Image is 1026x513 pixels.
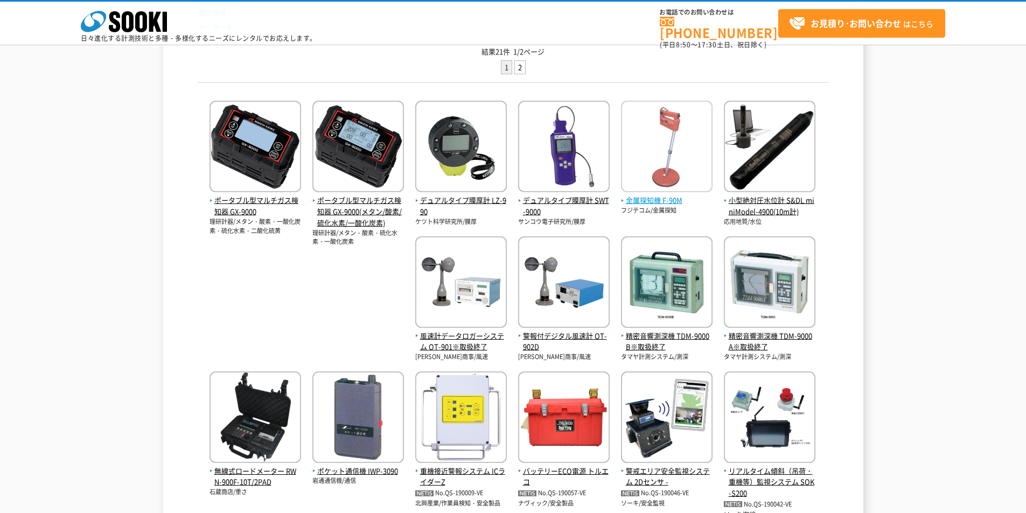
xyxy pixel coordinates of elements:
[210,466,301,488] span: 無線式ロードメーター RWN-900F-10T/2PAD
[415,217,507,227] p: ケツト科学研究所/膜厚
[312,466,404,477] span: ポケット通信機 IWP-3090
[518,466,610,488] span: バッテリーECO電源 トルエコ
[518,488,610,499] p: No.QS-190057-VE
[312,476,404,486] p: 岩通通信機/通信
[312,454,404,477] a: ポケット通信機 IWP-3090
[621,488,713,499] p: No.QS-190046-VE
[789,16,933,32] span: はこちら
[210,488,301,497] p: 石蔵商店/重さ
[415,101,507,195] img: LZ-990
[724,466,815,499] span: リアルタイム傾斜（吊荷・重機等）監視システム SOK-S200
[621,371,713,466] img: -
[621,101,713,195] img: F-90M
[415,353,507,362] p: [PERSON_NAME]商事/風速
[697,40,717,50] span: 17:30
[676,40,691,50] span: 8:50
[778,9,945,38] a: お見積り･お問い合わせはこちら
[518,236,610,331] img: OT-902D
[518,319,610,353] a: 警報付デジタル風速計 OT-902D
[415,488,507,499] p: No.QS-190009-VE
[210,184,301,217] a: ポータブル型マルチガス検知器 GX-9000
[518,454,610,488] a: バッテリーECO電源 トルエコ
[621,353,713,362] p: タマヤ計測システム/測深
[415,184,507,217] a: デュアルタイプ膜厚計 LZ-990
[518,353,610,362] p: [PERSON_NAME]商事/風速
[210,217,301,235] p: 理研計器/メタン・酸素・一酸化炭素・硫化水素・二酸化硫黄
[312,229,404,247] p: 理研計器/メタン・酸素・硫化水素・一酸化炭素
[724,353,815,362] p: タマヤ計測システム/測深
[312,184,404,229] a: ポータブル型マルチガス検知器 GX-9000(メタン/酸素/硫化水素/一酸化炭素)
[660,9,778,16] span: お電話でのお問い合わせは
[198,46,828,58] p: 結果21件 1/2ページ
[724,331,815,353] span: 精密音響測深機 TDM-9000A※取扱終了
[621,206,713,215] p: フジテコム/金属探知
[518,195,610,217] span: デュアルタイプ膜厚計 SWT-9000
[621,331,713,353] span: 精密音響測深機 TDM-9000B※取扱終了
[415,331,507,353] span: 風速計データロガーシステム OT-901※取扱終了
[621,454,713,488] a: 警戒エリア安全監視システム 2Dセンサ -
[621,319,713,353] a: 精密音響測深機 TDM-9000B※取扱終了
[518,101,610,195] img: SWT-9000
[501,60,512,75] li: 1
[210,454,301,488] a: 無線式ロードメーター RWN-900F-10T/2PAD
[415,195,507,217] span: デュアルタイプ膜厚計 LZ-990
[724,195,815,217] span: 小型絶対圧水位計 S&DL miniModel-4900(10m計)
[210,195,301,217] span: ポータブル型マルチガス検知器 GX-9000
[415,236,507,331] img: OT-901※取扱終了
[312,371,404,466] img: IWP-3090
[312,195,404,228] span: ポータブル型マルチガス検知器 GX-9000(メタン/酸素/硫化水素/一酸化炭素)
[518,499,610,508] p: ナヴィック/安全製品
[621,184,713,207] a: 金属探知機 F-90M
[415,499,507,508] p: 北興産業/作業員検知・安全製品
[415,454,507,488] a: 重機接近警報システム ICライダーZ
[312,101,404,195] img: GX-9000(メタン/酸素/硫化水素/一酸化炭素)
[210,101,301,195] img: GX-9000
[724,371,815,466] img: SOK-S200
[724,499,815,510] p: No.QS-190042-VE
[518,217,610,227] p: サンコウ電子研究所/膜厚
[621,236,713,331] img: TDM-9000B※取扱終了
[724,101,815,195] img: S&DL miniModel-4900(10m計)
[724,184,815,217] a: 小型絶対圧水位計 S&DL miniModel-4900(10m計)
[621,195,713,206] span: 金属探知機 F-90M
[724,454,815,499] a: リアルタイム傾斜（吊荷・重機等）監視システム SOK-S200
[518,371,610,466] img: トルエコ
[724,217,815,227] p: 応用地質/水位
[660,40,766,50] span: (平日 ～ 土日、祝日除く)
[518,184,610,217] a: デュアルタイプ膜厚計 SWT-9000
[210,371,301,466] img: RWN-900F-10T/2PAD
[811,17,901,30] strong: お見積り･お問い合わせ
[724,319,815,353] a: 精密音響測深機 TDM-9000A※取扱終了
[724,236,815,331] img: TDM-9000A※取扱終了
[415,371,507,466] img: ICライダーZ
[81,35,317,41] p: 日々進化する計測技術と多種・多様化するニーズにレンタルでお応えします。
[621,466,713,488] span: 警戒エリア安全監視システム 2Dセンサ -
[515,61,525,74] a: 2
[660,17,778,39] a: [PHONE_NUMBER]
[415,466,507,488] span: 重機接近警報システム ICライダーZ
[415,319,507,353] a: 風速計データロガーシステム OT-901※取扱終了
[518,331,610,353] span: 警報付デジタル風速計 OT-902D
[621,499,713,508] p: ソーキ/安全監視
